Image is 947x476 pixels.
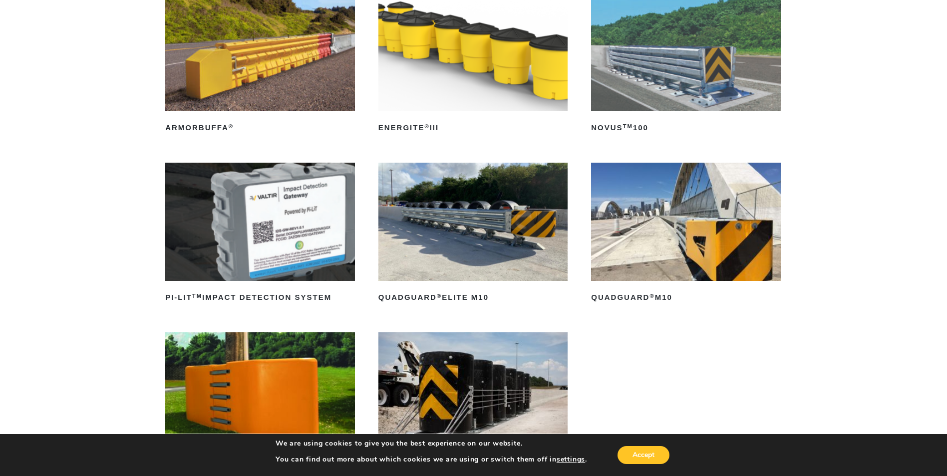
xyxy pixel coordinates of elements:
p: We are using cookies to give you the best experience on our website. [276,439,587,448]
a: RAPTOR® [165,332,355,476]
a: QuadGuard®M10 [591,163,781,306]
sup: ® [229,123,234,129]
sup: TM [192,293,202,299]
button: Accept [618,446,669,464]
a: REACT®M [378,332,568,476]
h2: ENERGITE III [378,120,568,136]
sup: TM [623,123,633,129]
h2: ArmorBuffa [165,120,355,136]
h2: QuadGuard M10 [591,290,781,306]
h2: NOVUS 100 [591,120,781,136]
a: PI-LITTMImpact Detection System [165,163,355,306]
h2: PI-LIT Impact Detection System [165,290,355,306]
a: QuadGuard®Elite M10 [378,163,568,306]
h2: QuadGuard Elite M10 [378,290,568,306]
p: You can find out more about which cookies we are using or switch them off in . [276,455,587,464]
sup: ® [424,123,429,129]
sup: ® [649,293,654,299]
button: settings [557,455,585,464]
sup: ® [437,293,442,299]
